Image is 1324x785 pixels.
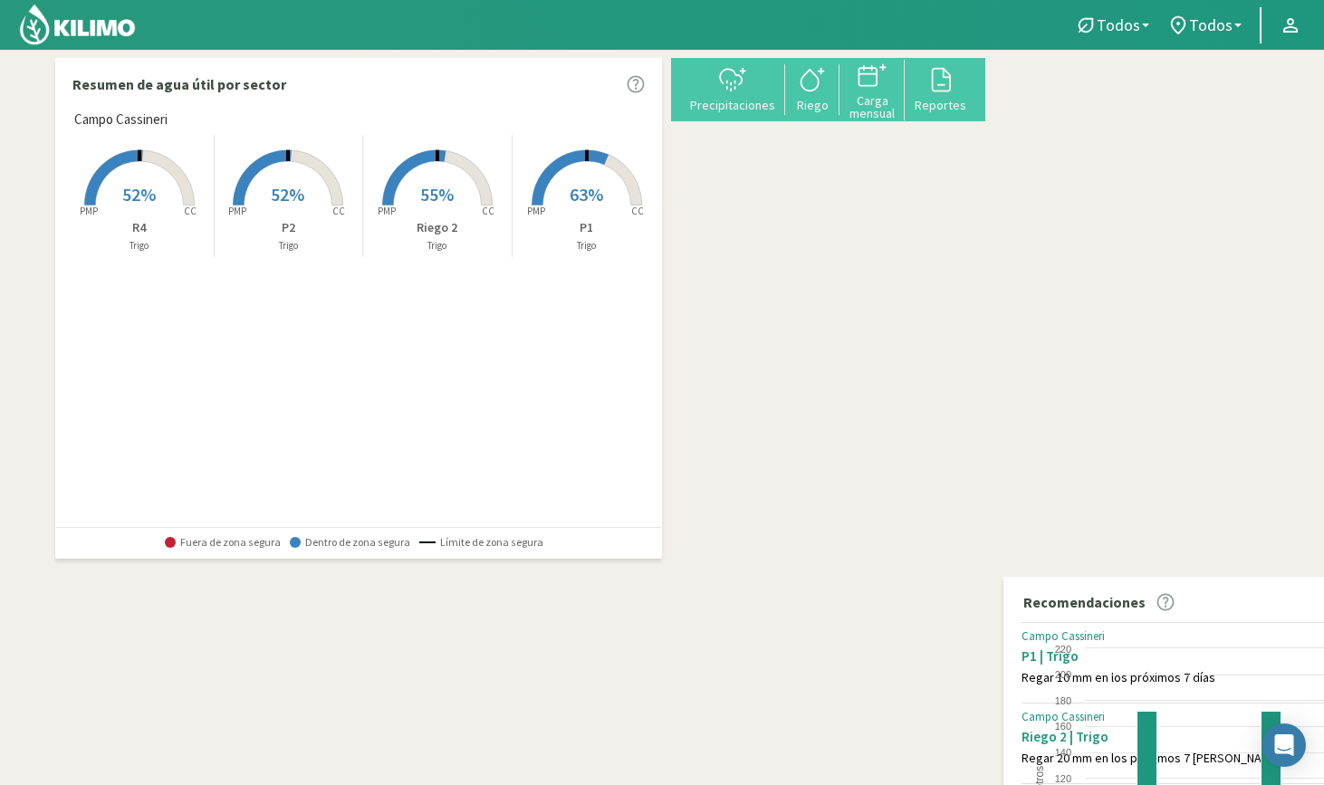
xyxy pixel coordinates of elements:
[910,99,971,111] div: Reportes
[271,183,304,206] span: 52%
[333,205,346,217] tspan: CC
[184,205,197,217] tspan: CC
[513,218,662,237] p: P1
[513,238,662,254] p: Trigo
[570,183,603,206] span: 63%
[631,205,644,217] tspan: CC
[1262,723,1306,767] div: Open Intercom Messenger
[215,238,363,254] p: Trigo
[791,99,834,111] div: Riego
[686,99,780,111] div: Precipitaciones
[1055,721,1071,732] text: 160
[419,536,543,549] span: Límite de zona segura
[65,238,214,254] p: Trigo
[74,110,168,130] span: Campo Cassineri
[905,64,976,112] button: Reportes
[378,205,396,217] tspan: PMP
[1055,695,1071,706] text: 180
[18,3,137,46] img: Kilimo
[845,94,899,120] div: Carga mensual
[72,73,286,95] p: Resumen de agua útil por sector
[1055,773,1071,784] text: 120
[1055,669,1071,680] text: 200
[165,536,281,549] span: Fuera de zona segura
[1189,15,1233,34] span: Todos
[785,64,839,112] button: Riego
[228,205,246,217] tspan: PMP
[1055,747,1071,758] text: 140
[65,218,214,237] p: R4
[482,205,494,217] tspan: CC
[1097,15,1140,34] span: Todos
[839,60,905,120] button: Carga mensual
[80,205,98,217] tspan: PMP
[363,238,512,254] p: Trigo
[420,183,454,206] span: 55%
[290,536,410,549] span: Dentro de zona segura
[122,183,156,206] span: 52%
[1023,591,1146,613] p: Recomendaciones
[1055,644,1071,655] text: 220
[363,218,512,237] p: Riego 2
[215,218,363,237] p: P2
[527,205,545,217] tspan: PMP
[680,64,785,112] button: Precipitaciones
